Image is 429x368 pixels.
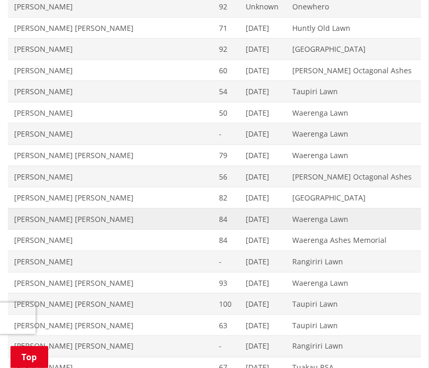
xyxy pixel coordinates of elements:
[292,108,415,118] span: Waerenga Lawn
[246,193,280,203] span: [DATE]
[219,193,233,203] span: 82
[14,257,206,267] span: [PERSON_NAME]
[8,39,421,60] a: [PERSON_NAME] 92 [DATE] [GEOGRAPHIC_DATA]
[292,299,415,309] span: Taupiri Lawn
[14,86,206,97] span: [PERSON_NAME]
[14,150,206,161] span: [PERSON_NAME] [PERSON_NAME]
[292,320,415,331] span: Taupiri Lawn
[14,2,206,12] span: [PERSON_NAME]
[219,23,233,34] span: 71
[246,150,280,161] span: [DATE]
[246,172,280,182] span: [DATE]
[219,299,233,309] span: 100
[246,44,280,54] span: [DATE]
[246,341,280,352] span: [DATE]
[8,81,421,103] a: [PERSON_NAME] 54 [DATE] Taupiri Lawn
[219,257,233,267] span: -
[219,65,233,76] span: 60
[246,23,280,34] span: [DATE]
[14,341,206,352] span: [PERSON_NAME] [PERSON_NAME]
[219,44,233,54] span: 92
[8,251,421,273] a: [PERSON_NAME] - [DATE] Rangiriri Lawn
[14,193,206,203] span: [PERSON_NAME] [PERSON_NAME]
[219,129,233,139] span: -
[10,346,48,368] a: Top
[8,60,421,81] a: [PERSON_NAME] 60 [DATE] [PERSON_NAME] Octagonal Ashes
[292,257,415,267] span: Rangiriri Lawn
[246,257,280,267] span: [DATE]
[246,235,280,246] span: [DATE]
[246,299,280,309] span: [DATE]
[292,214,415,225] span: Waerenga Lawn
[292,150,415,161] span: Waerenga Lawn
[246,320,280,331] span: [DATE]
[292,129,415,139] span: Waerenga Lawn
[219,2,233,12] span: 92
[219,214,233,225] span: 84
[246,65,280,76] span: [DATE]
[8,208,421,230] a: [PERSON_NAME] [PERSON_NAME] 84 [DATE] Waerenga Lawn
[14,23,206,34] span: [PERSON_NAME] [PERSON_NAME]
[8,124,421,145] a: [PERSON_NAME] - [DATE] Waerenga Lawn
[8,272,421,294] a: [PERSON_NAME] [PERSON_NAME] 93 [DATE] Waerenga Lawn
[14,299,206,309] span: [PERSON_NAME] [PERSON_NAME]
[8,230,421,251] a: [PERSON_NAME] 84 [DATE] Waerenga Ashes Memorial
[219,235,233,246] span: 84
[14,172,206,182] span: [PERSON_NAME]
[219,150,233,161] span: 79
[14,320,206,331] span: [PERSON_NAME] [PERSON_NAME]
[8,315,421,336] a: [PERSON_NAME] [PERSON_NAME] 63 [DATE] Taupiri Lawn
[246,108,280,118] span: [DATE]
[292,278,415,288] span: Waerenga Lawn
[246,2,280,12] span: Unknown
[14,108,206,118] span: [PERSON_NAME]
[246,129,280,139] span: [DATE]
[292,65,415,76] span: [PERSON_NAME] Octagonal Ashes
[8,145,421,166] a: [PERSON_NAME] [PERSON_NAME] 79 [DATE] Waerenga Lawn
[246,214,280,225] span: [DATE]
[14,129,206,139] span: [PERSON_NAME]
[14,65,206,76] span: [PERSON_NAME]
[292,341,415,352] span: Rangiriri Lawn
[14,44,206,54] span: [PERSON_NAME]
[8,17,421,39] a: [PERSON_NAME] [PERSON_NAME] 71 [DATE] Huntly Old Lawn
[8,102,421,124] a: [PERSON_NAME] 50 [DATE] Waerenga Lawn
[219,86,233,97] span: 54
[246,278,280,288] span: [DATE]
[219,278,233,288] span: 93
[219,172,233,182] span: 56
[246,86,280,97] span: [DATE]
[292,44,415,54] span: [GEOGRAPHIC_DATA]
[292,23,415,34] span: Huntly Old Lawn
[8,166,421,187] a: [PERSON_NAME] 56 [DATE] [PERSON_NAME] Octagonal Ashes
[219,320,233,331] span: 63
[8,294,421,315] a: [PERSON_NAME] [PERSON_NAME] 100 [DATE] Taupiri Lawn
[8,336,421,358] a: [PERSON_NAME] [PERSON_NAME] - [DATE] Rangiriri Lawn
[8,187,421,209] a: [PERSON_NAME] [PERSON_NAME] 82 [DATE] [GEOGRAPHIC_DATA]
[292,193,415,203] span: [GEOGRAPHIC_DATA]
[14,214,206,225] span: [PERSON_NAME] [PERSON_NAME]
[14,235,206,246] span: [PERSON_NAME]
[292,172,415,182] span: [PERSON_NAME] Octagonal Ashes
[381,324,419,362] iframe: Messenger Launcher
[219,341,233,352] span: -
[219,108,233,118] span: 50
[14,278,206,288] span: [PERSON_NAME] [PERSON_NAME]
[292,2,415,12] span: Onewhero
[292,235,415,246] span: Waerenga Ashes Memorial
[292,86,415,97] span: Taupiri Lawn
